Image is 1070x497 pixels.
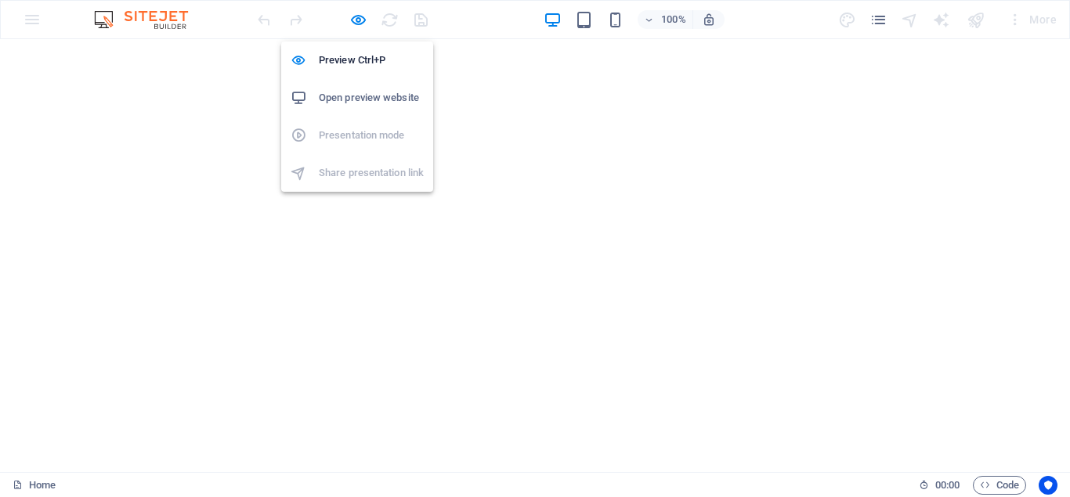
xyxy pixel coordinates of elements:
[661,10,686,29] h6: 100%
[869,11,887,29] i: Pages (Ctrl+Alt+S)
[90,10,208,29] img: Editor Logo
[919,476,960,495] h6: Session time
[1039,476,1057,495] button: Usercentrics
[319,51,424,70] h6: Preview Ctrl+P
[980,476,1019,495] span: Code
[935,476,960,495] span: 00 00
[319,88,424,107] h6: Open preview website
[946,479,949,491] span: :
[13,476,56,495] a: Click to cancel selection. Double-click to open Pages
[638,10,693,29] button: 100%
[869,10,888,29] button: pages
[973,476,1026,495] button: Code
